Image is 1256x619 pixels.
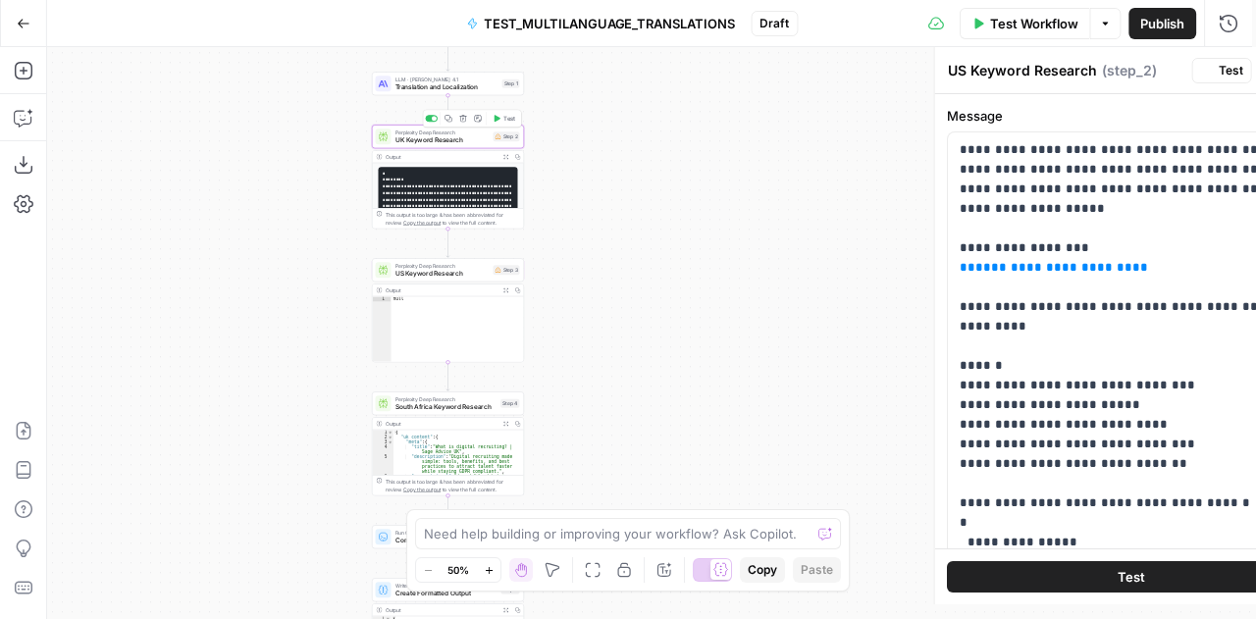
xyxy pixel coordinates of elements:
span: 50% [447,562,469,578]
g: Edge from start to step_1 [446,42,449,71]
span: Toggle code folding, rows 3 through 14 [388,439,393,444]
span: Write Liquid Text [395,582,497,590]
div: LLM · [PERSON_NAME] 4.1Translation and LocalizationStep 1 [372,72,524,95]
span: LLM · [PERSON_NAME] 4.1 [395,76,498,83]
div: 1 [373,296,392,301]
span: TEST_MULTILANGUAGE_TRANSLATIONS [484,14,735,33]
div: Perplexity Deep ResearchUS Keyword ResearchStep 3Outputnull [372,258,524,362]
span: Combine Regional Keywords [395,536,497,545]
span: Perplexity Deep Research [395,262,490,270]
span: Copy the output [403,220,441,226]
span: Toggle code folding, rows 2 through 17 [388,435,393,439]
span: Perplexity Deep Research [395,395,497,403]
div: Output [386,606,497,614]
div: Step 3 [494,265,520,275]
div: Output [386,286,497,294]
div: Step 1 [502,79,520,88]
div: This output is too large & has been abbreviated for review. to view the full content. [386,478,520,493]
button: Copy [740,557,785,583]
div: This output is too large & has been abbreviated for review. to view the full content. [386,211,520,227]
span: Publish [1140,14,1184,33]
span: Paste [801,561,833,579]
div: Step 2 [494,131,520,141]
span: Test Workflow [990,14,1078,33]
div: Perplexity Deep ResearchSouth Africa Keyword ResearchStep 4Output{ "uk_content":{ "meta":{ "title... [372,391,524,495]
span: Test [503,114,515,123]
div: 2 [373,435,394,439]
span: Translation and Localization [395,82,498,92]
textarea: US Keyword Research [948,61,1097,80]
span: ( step_2 ) [1102,61,1157,80]
div: 4 [373,444,394,454]
span: UK Keyword Research [395,135,490,145]
span: Run Code · Python [395,529,497,537]
g: Edge from step_3 to step_4 [446,362,449,390]
span: Test [1219,62,1243,79]
span: Create Formatted Output [395,589,497,598]
div: 5 [373,454,394,474]
span: South Africa Keyword Research [395,402,497,412]
div: 3 [373,439,394,444]
button: Test [1192,58,1252,83]
button: Test Workflow [960,8,1090,39]
button: Publish [1128,8,1196,39]
span: Copy the output [403,487,441,492]
button: TEST_MULTILANGUAGE_TRANSLATIONS [454,8,747,39]
span: Test [1117,567,1144,587]
button: Test [489,112,519,125]
div: Step 4 [500,399,520,408]
div: Output [386,420,497,428]
button: Paste [793,557,841,583]
div: Run Code · PythonCombine Regional KeywordsStep 5 [372,525,524,548]
g: Edge from step_2 to step_3 [446,229,449,257]
div: Output [386,153,497,161]
span: US Keyword Research [395,269,490,279]
span: Draft [759,15,789,32]
div: 6 [373,474,394,484]
span: Copy [748,561,777,579]
span: Toggle code folding, rows 1 through 18 [388,430,393,435]
span: Perplexity Deep Research [395,129,490,136]
div: 1 [373,430,394,435]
